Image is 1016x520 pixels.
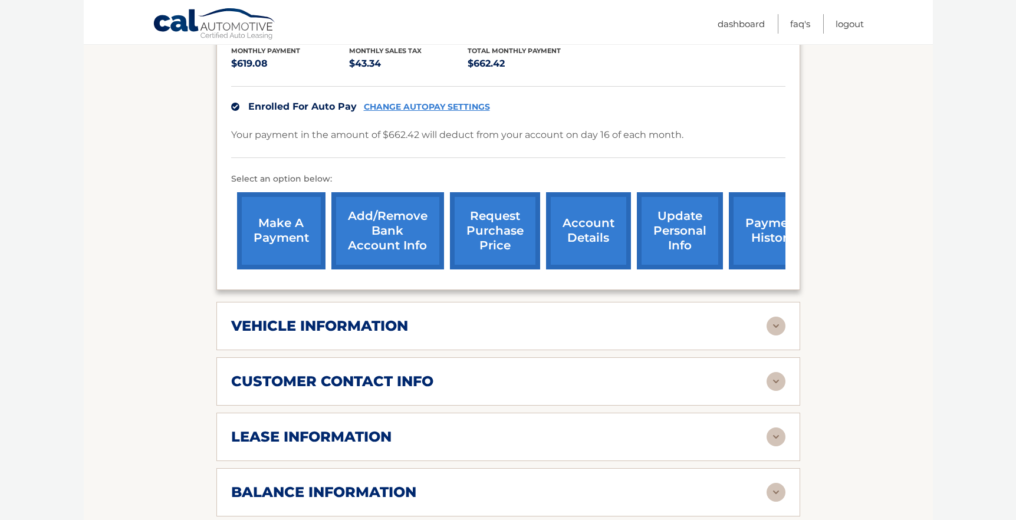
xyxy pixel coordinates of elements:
[364,102,490,112] a: CHANGE AUTOPAY SETTINGS
[231,483,416,501] h2: balance information
[468,55,586,72] p: $662.42
[231,47,300,55] span: Monthly Payment
[349,55,468,72] p: $43.34
[231,172,785,186] p: Select an option below:
[790,14,810,34] a: FAQ's
[718,14,765,34] a: Dashboard
[767,372,785,391] img: accordion-rest.svg
[767,317,785,335] img: accordion-rest.svg
[468,47,561,55] span: Total Monthly Payment
[231,317,408,335] h2: vehicle information
[237,192,325,269] a: make a payment
[546,192,631,269] a: account details
[767,483,785,502] img: accordion-rest.svg
[836,14,864,34] a: Logout
[153,8,277,42] a: Cal Automotive
[767,427,785,446] img: accordion-rest.svg
[349,47,422,55] span: Monthly sales Tax
[231,55,350,72] p: $619.08
[248,101,357,112] span: Enrolled For Auto Pay
[637,192,723,269] a: update personal info
[231,428,392,446] h2: lease information
[231,373,433,390] h2: customer contact info
[331,192,444,269] a: Add/Remove bank account info
[231,127,683,143] p: Your payment in the amount of $662.42 will deduct from your account on day 16 of each month.
[729,192,817,269] a: payment history
[231,103,239,111] img: check.svg
[450,192,540,269] a: request purchase price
